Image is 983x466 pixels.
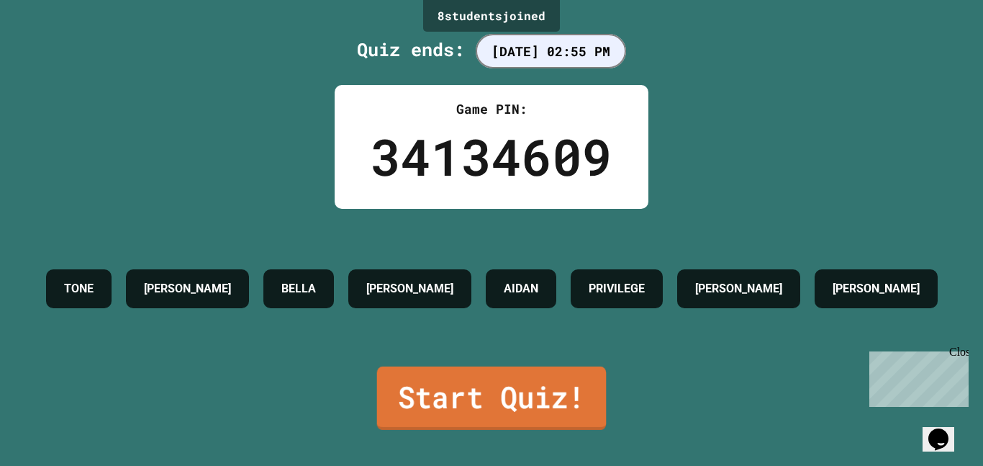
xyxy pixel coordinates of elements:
h4: [PERSON_NAME] [144,280,231,297]
div: Game PIN: [371,99,612,119]
h4: [PERSON_NAME] [366,280,453,297]
iframe: chat widget [864,346,969,407]
h4: AIDAN [504,280,538,297]
div: Chat with us now!Close [6,6,99,91]
h4: TONE [64,280,94,297]
h4: [PERSON_NAME] [833,280,920,297]
span: [DATE] 02:55 PM [476,34,626,68]
h4: PRIVILEGE [589,280,645,297]
a: Start Quiz! [377,367,607,430]
div: Quiz ends: [357,36,626,63]
div: 34134609 [371,119,612,194]
iframe: chat widget [923,408,969,452]
h4: BELLA [281,280,316,297]
h4: [PERSON_NAME] [695,280,782,297]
